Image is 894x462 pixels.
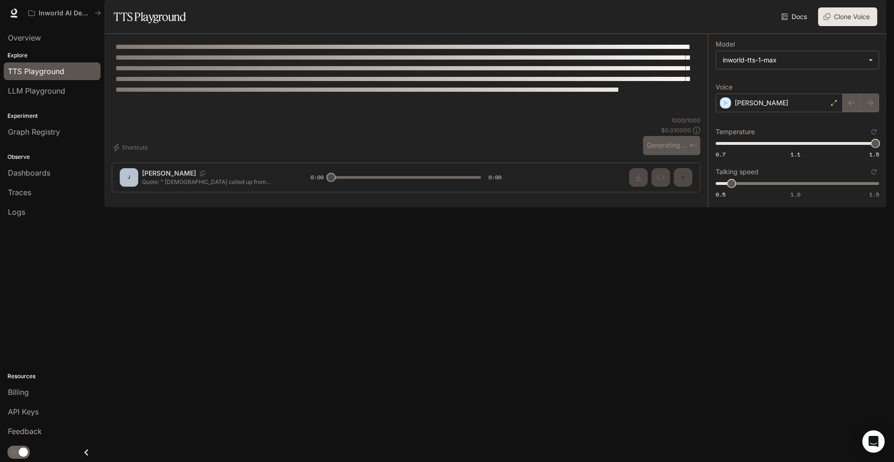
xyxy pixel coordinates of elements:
[862,430,885,453] div: Open Intercom Messenger
[716,129,755,135] p: Temperature
[869,150,879,158] span: 1.5
[869,127,879,137] button: Reset to default
[716,84,732,90] p: Voice
[818,7,877,26] button: Clone Voice
[39,9,91,17] p: Inworld AI Demos
[24,4,105,22] button: All workspaces
[716,169,759,175] p: Talking speed
[869,190,879,198] span: 1.5
[735,98,788,108] p: [PERSON_NAME]
[779,7,811,26] a: Docs
[716,150,725,158] span: 0.7
[869,167,879,177] button: Reset to default
[791,190,800,198] span: 1.0
[716,41,735,48] p: Model
[723,55,864,65] div: inworld-tts-1-max
[791,150,800,158] span: 1.1
[716,51,879,69] div: inworld-tts-1-max
[716,190,725,198] span: 0.5
[112,140,151,155] button: Shortcuts
[114,7,186,26] h1: TTS Playground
